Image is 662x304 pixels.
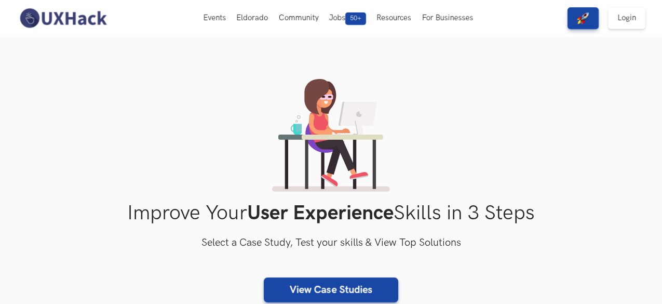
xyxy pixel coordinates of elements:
[345,12,366,25] span: 50+
[17,7,109,29] img: UXHack-logo.png
[264,277,398,302] a: View Case Studies
[247,201,394,226] strong: User Experience
[65,235,597,252] h3: Select a Case Study, Test your skills & View Top Solutions
[65,201,597,226] h1: Improve Your Skills in 3 Steps
[577,12,589,24] img: rocket
[272,79,390,192] img: lady working on laptop
[608,7,645,29] a: Login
